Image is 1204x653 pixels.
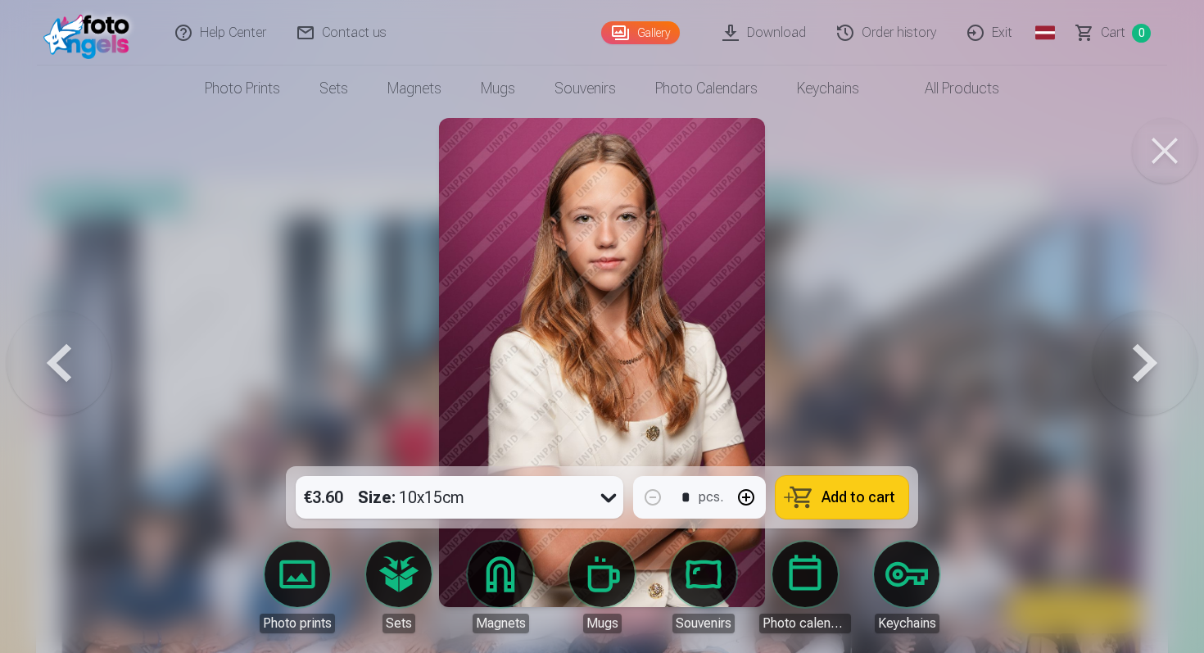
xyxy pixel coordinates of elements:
[535,66,636,111] a: Souvenirs
[1101,25,1125,40] font: Cart
[368,66,461,111] a: Magnets
[637,26,670,39] font: Gallery
[358,487,392,507] font: Size
[655,79,758,97] font: Photo calendars
[601,21,680,44] a: Gallery
[322,25,387,40] font: Contact us
[554,79,616,97] font: Souvenirs
[925,79,999,97] font: All products
[476,615,526,631] font: Magnets
[319,79,348,97] font: Sets
[200,25,266,40] font: Help Center
[455,542,546,633] a: Magnets
[586,615,618,631] font: Mugs
[797,79,859,97] font: Keychains
[777,66,879,111] a: Keychains
[300,66,368,111] a: Sets
[1138,26,1145,39] font: 0
[205,79,280,97] font: Photo prints
[759,542,851,633] a: Photo calendars
[263,615,332,631] font: Photo prints
[861,542,953,633] a: Keychains
[776,476,908,519] button: Add to cart
[747,25,806,40] font: Download
[878,615,936,631] font: Keychains
[185,66,300,111] a: Photo prints
[481,79,515,97] font: Mugs
[699,489,723,505] font: pcs.
[461,66,535,111] a: Mugs
[43,7,138,59] img: /fa1
[992,25,1012,40] font: Exit
[251,542,343,633] a: Photo prints
[387,79,441,97] font: Magnets
[399,487,464,507] font: 10x15cm
[879,66,1019,111] a: All products
[763,615,855,631] font: Photo calendars
[822,488,895,506] font: Add to cart
[353,542,445,633] a: Sets
[304,487,343,507] font: €3.60
[386,615,412,631] font: Sets
[658,542,749,633] a: Souvenirs
[556,542,648,633] a: Mugs
[862,25,936,40] font: Order history
[636,66,777,111] a: Photo calendars
[392,487,396,507] font: :
[676,615,731,631] font: Souvenirs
